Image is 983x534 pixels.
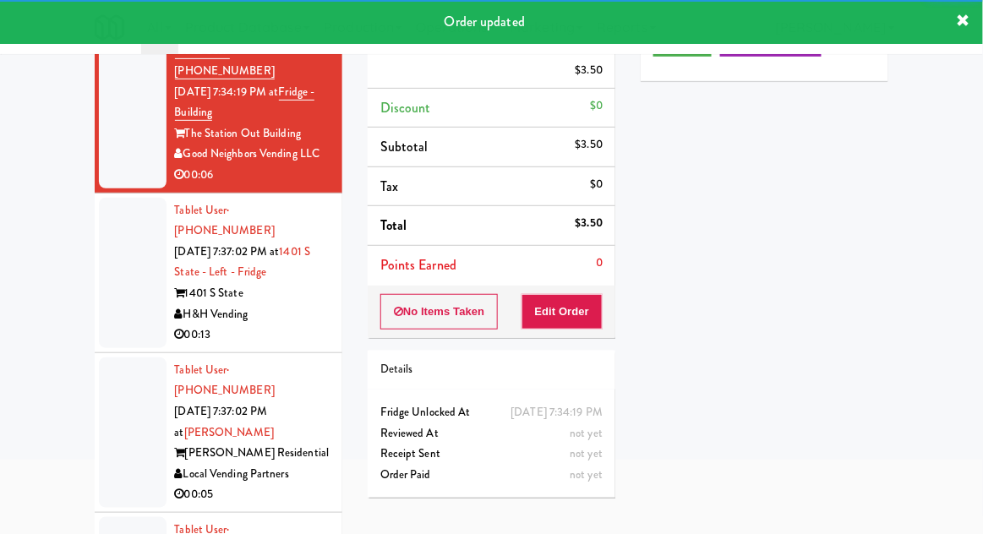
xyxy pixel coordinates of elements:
span: Total [380,215,407,235]
div: H&H Vending [175,304,330,325]
div: The Station Out Building [175,123,330,144]
span: [DATE] 7:34:19 PM at [175,84,279,100]
div: Fridge Unlocked At [380,402,603,423]
span: not yet [570,466,603,482]
div: Receipt Sent [380,444,603,465]
span: [DATE] 7:37:02 PM at [175,243,280,259]
span: not yet [570,425,603,441]
div: Details [380,359,603,380]
div: Reviewed At [380,423,603,444]
div: $0 [590,95,603,117]
span: Points Earned [380,255,456,275]
a: Tablet User· [PHONE_NUMBER] [175,202,275,239]
div: 0 [596,253,603,274]
a: Tablet User· [PHONE_NUMBER] [175,362,275,399]
div: Local Vending Partners [175,464,330,485]
button: Edit Order [522,294,603,330]
div: 00:13 [175,324,330,346]
div: Order Paid [380,465,603,486]
li: Tablet User· [PHONE_NUMBER][DATE] 7:34:19 PM atFridge - BuildingThe Station Out BuildingGood Neig... [95,34,342,193]
div: [DATE] 7:34:19 PM [511,402,603,423]
span: Order updated [445,12,525,31]
button: No Items Taken [380,294,499,330]
div: 00:05 [175,484,330,505]
div: $3.50 [576,213,603,234]
span: Tax [380,177,398,196]
div: 1401 S State [175,283,330,304]
div: [PERSON_NAME] Residential [175,443,330,464]
span: [DATE] 7:37:02 PM at [175,403,268,440]
span: not yet [570,445,603,461]
span: Discount [380,98,431,117]
div: $3.50 [576,60,603,81]
div: 00:06 [175,165,330,186]
div: $0 [590,174,603,195]
div: $3.50 [576,134,603,155]
a: [PERSON_NAME] [184,424,274,440]
div: Good Neighbors Vending LLC [175,144,330,165]
li: Tablet User· [PHONE_NUMBER][DATE] 7:37:02 PM at1401 S State - Left - Fridge1401 S StateH&H Vendin... [95,193,342,353]
li: Tablet User· [PHONE_NUMBER][DATE] 7:37:02 PM at[PERSON_NAME][PERSON_NAME] ResidentialLocal Vendin... [95,353,342,513]
span: Subtotal [380,137,429,156]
